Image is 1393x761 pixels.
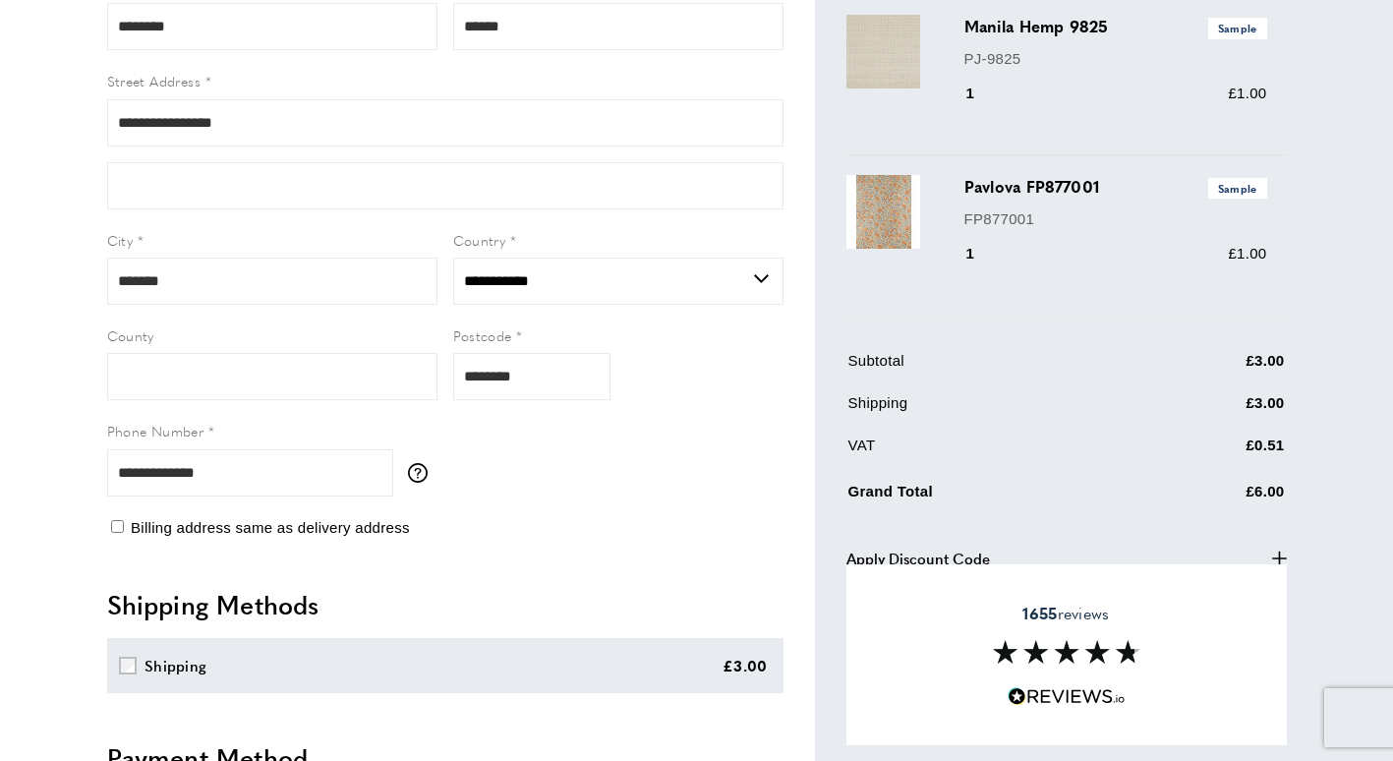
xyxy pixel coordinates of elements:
img: Pavlova FP877001 [846,175,920,249]
strong: 1655 [1022,602,1057,624]
td: £6.00 [1149,476,1285,518]
td: VAT [848,434,1147,472]
div: £3.00 [723,654,768,677]
button: More information [408,463,437,483]
img: Reviews.io 5 stars [1008,687,1126,706]
div: Shipping [145,654,206,677]
p: FP877001 [964,207,1267,231]
span: £1.00 [1228,85,1266,101]
td: Subtotal [848,349,1147,387]
span: reviews [1022,604,1109,623]
span: Sample [1208,18,1267,38]
td: Shipping [848,391,1147,430]
span: Postcode [453,325,512,345]
span: Street Address [107,71,202,90]
div: 1 [964,242,1003,265]
img: Reviews section [993,640,1140,664]
div: 1 [964,82,1003,105]
p: PJ-9825 [964,47,1267,71]
span: County [107,325,154,345]
img: Manila Hemp 9825 [846,15,920,88]
span: £1.00 [1228,245,1266,262]
span: City [107,230,134,250]
h3: Manila Hemp 9825 [964,15,1267,38]
h2: Shipping Methods [107,587,784,622]
span: Phone Number [107,421,204,440]
span: Sample [1208,178,1267,199]
span: Billing address same as delivery address [131,519,410,536]
span: Country [453,230,506,250]
td: Grand Total [848,476,1147,518]
td: £0.51 [1149,434,1285,472]
span: Apply Discount Code [846,547,990,570]
td: £3.00 [1149,349,1285,387]
h3: Pavlova FP877001 [964,175,1267,199]
input: Billing address same as delivery address [111,520,124,533]
td: £3.00 [1149,391,1285,430]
